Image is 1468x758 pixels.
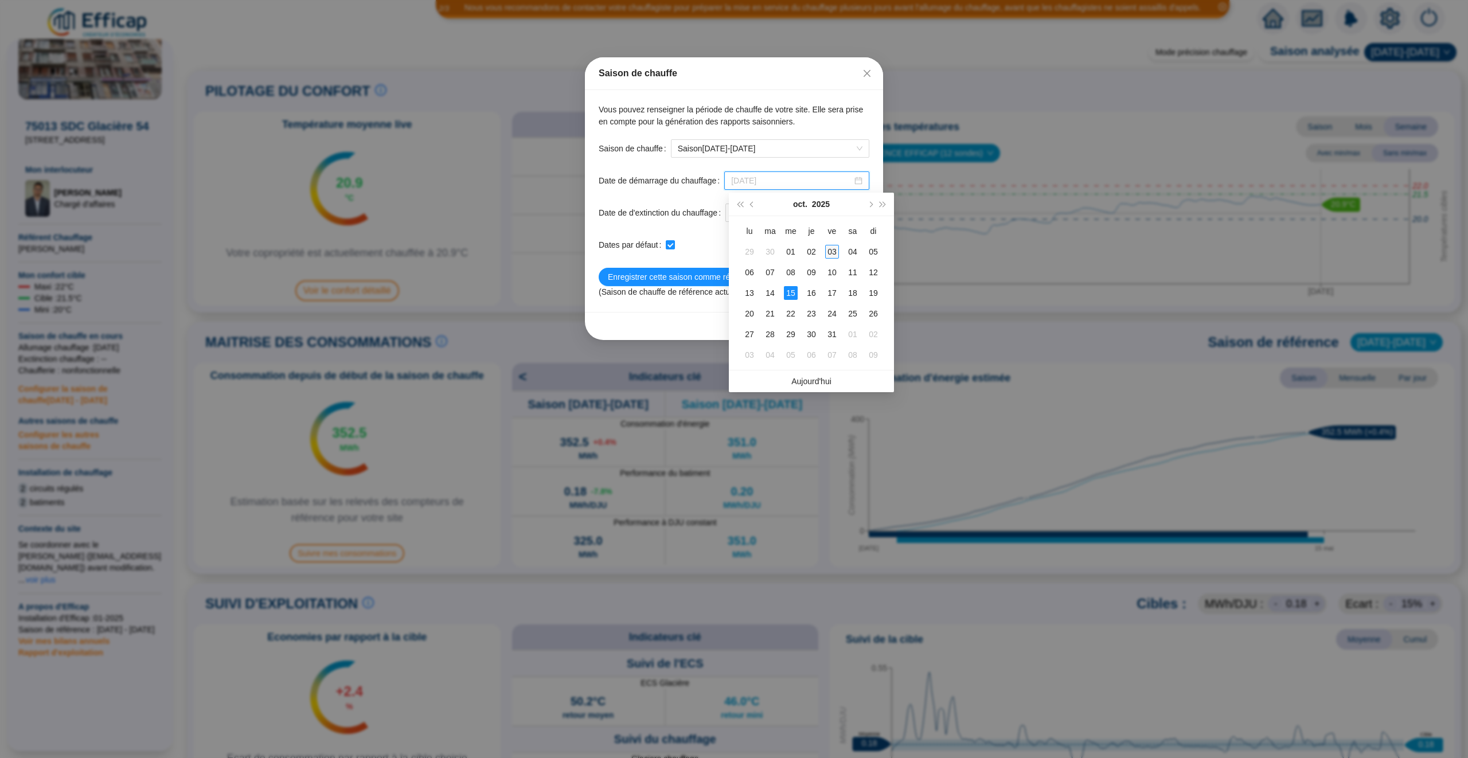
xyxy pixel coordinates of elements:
span: Enregistrer cette saison comme référence [608,271,757,283]
td: 2025-11-04 [760,345,780,365]
label: Saison de chauffe [599,139,671,158]
div: Saison de chauffe [599,67,869,80]
button: Mois précédent (PageUp) [746,193,759,216]
div: 15 [784,286,798,300]
td: 2025-10-02 [801,241,822,262]
span: Fermer [858,69,876,78]
td: 2025-10-06 [739,262,760,283]
td: 2025-10-23 [801,303,822,324]
button: Close [858,64,876,83]
div: 30 [763,245,777,259]
th: sa [842,221,863,241]
div: 05 [866,245,880,259]
div: 17 [825,286,839,300]
td: 2025-10-18 [842,283,863,303]
button: Enregistrer cette saison comme référence [599,268,766,286]
div: 07 [825,348,839,362]
td: 2025-09-29 [739,241,760,262]
div: 04 [763,348,777,362]
th: di [863,221,884,241]
div: 06 [805,348,818,362]
td: 2025-10-10 [822,262,842,283]
div: 20 [743,307,756,321]
td: 2025-11-07 [822,345,842,365]
div: 09 [866,348,880,362]
td: 2025-10-28 [760,324,780,345]
td: 2025-10-03 [822,241,842,262]
div: 09 [805,265,818,279]
div: 02 [805,245,818,259]
th: ma [760,221,780,241]
div: 19 [866,286,880,300]
td: 2025-11-03 [739,345,760,365]
td: 2025-10-21 [760,303,780,324]
td: 2025-10-09 [801,262,822,283]
button: Année précédente (Ctrl + gauche) [733,193,746,216]
td: 2025-11-05 [780,345,801,365]
div: 16 [805,286,818,300]
div: 24 [825,307,839,321]
th: me [780,221,801,241]
td: 2025-11-02 [863,324,884,345]
td: 2025-10-11 [842,262,863,283]
td: 2025-10-20 [739,303,760,324]
label: Date de démarrage du chauffage [599,171,724,190]
button: Choisissez une année [812,193,830,216]
td: 2025-10-01 [780,241,801,262]
span: Vous pouvez renseigner la période de chauffe de votre site. Elle sera prise en compte pour la gén... [599,105,863,126]
div: 21 [763,307,777,321]
td: 2025-10-24 [822,303,842,324]
div: 03 [825,245,839,259]
span: close [862,69,872,78]
th: lu [739,221,760,241]
td: 2025-11-08 [842,345,863,365]
div: 31 [825,327,839,341]
button: Choisissez un mois [793,193,807,216]
span: Saison [DATE]-[DATE] [678,140,862,157]
th: je [801,221,822,241]
td: 2025-10-16 [801,283,822,303]
div: 25 [846,307,860,321]
div: 13 [743,286,756,300]
td: 2025-10-04 [842,241,863,262]
div: 23 [805,307,818,321]
div: 10 [825,265,839,279]
th: ve [822,221,842,241]
td: 2025-10-08 [780,262,801,283]
div: 02 [866,327,880,341]
div: 14 [763,286,777,300]
td: 2025-10-12 [863,262,884,283]
td: 2025-10-05 [863,241,884,262]
td: 2025-10-19 [863,283,884,303]
input: Date de démarrage du chauffage [731,175,852,187]
div: 03 [743,348,756,362]
td: 2025-10-22 [780,303,801,324]
td: 2025-10-25 [842,303,863,324]
div: 04 [846,245,860,259]
div: 29 [784,327,798,341]
div: 11 [846,265,860,279]
div: 08 [846,348,860,362]
td: 2025-11-09 [863,345,884,365]
label: Date de d'extinction du chauffage [599,204,725,222]
div: 06 [743,265,756,279]
span: (Saison de chauffe de référence actuelle : [DATE]-[DATE] ) [599,287,803,296]
div: 08 [784,265,798,279]
td: 2025-10-31 [822,324,842,345]
div: 12 [866,265,880,279]
div: 22 [784,307,798,321]
td: 2025-10-15 [780,283,801,303]
td: 2025-11-06 [801,345,822,365]
td: 2025-09-30 [760,241,780,262]
div: 05 [784,348,798,362]
td: 2025-10-27 [739,324,760,345]
td: 2025-10-07 [760,262,780,283]
td: 2025-10-14 [760,283,780,303]
div: 01 [846,327,860,341]
div: 18 [846,286,860,300]
div: 30 [805,327,818,341]
label: Dates par défaut [599,236,666,254]
div: 28 [763,327,777,341]
div: 27 [743,327,756,341]
div: 07 [763,265,777,279]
